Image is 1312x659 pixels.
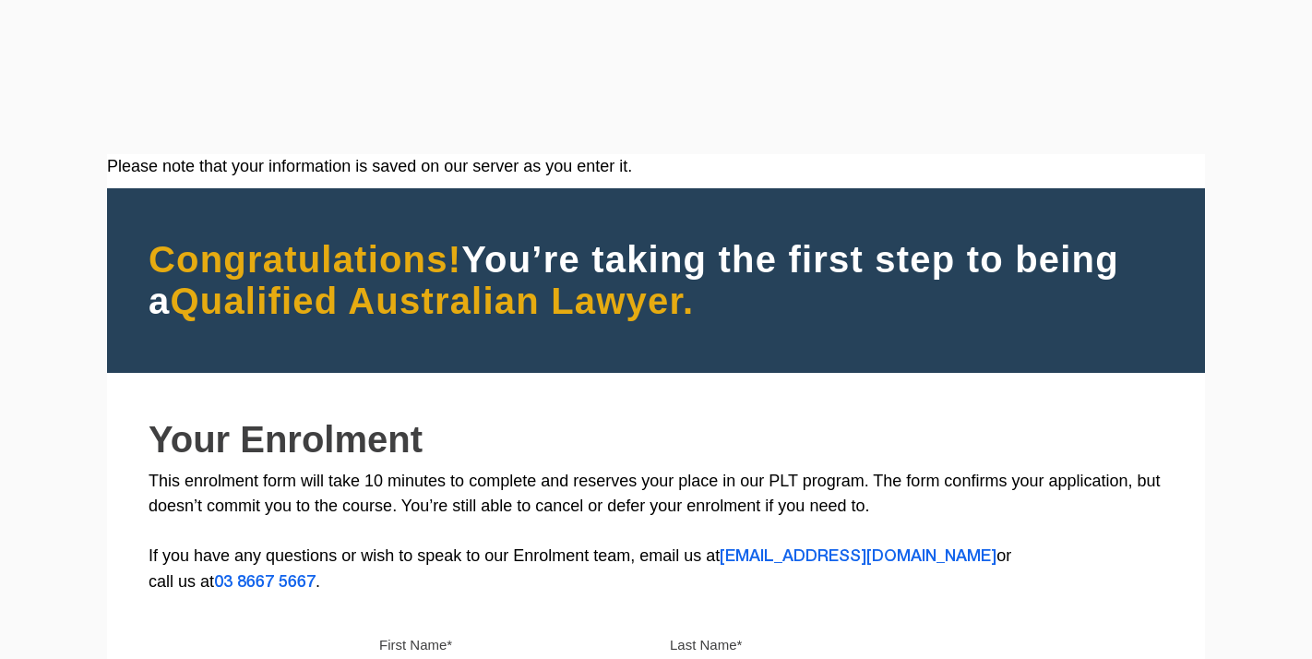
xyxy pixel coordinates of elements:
[670,636,742,654] label: Last Name*
[170,281,694,321] span: Qualified Australian Lawyer.
[720,549,996,564] a: [EMAIL_ADDRESS][DOMAIN_NAME]
[149,239,1163,322] h2: You’re taking the first step to being a
[149,469,1163,595] p: This enrolment form will take 10 minutes to complete and reserves your place in our PLT program. ...
[379,636,452,654] label: First Name*
[42,20,245,107] a: [PERSON_NAME] Centre for Law
[107,154,1205,179] div: Please note that your information is saved on our server as you enter it.
[149,419,1163,460] h2: Your Enrolment
[214,575,316,590] a: 03 8667 5667
[149,239,461,280] span: Congratulations!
